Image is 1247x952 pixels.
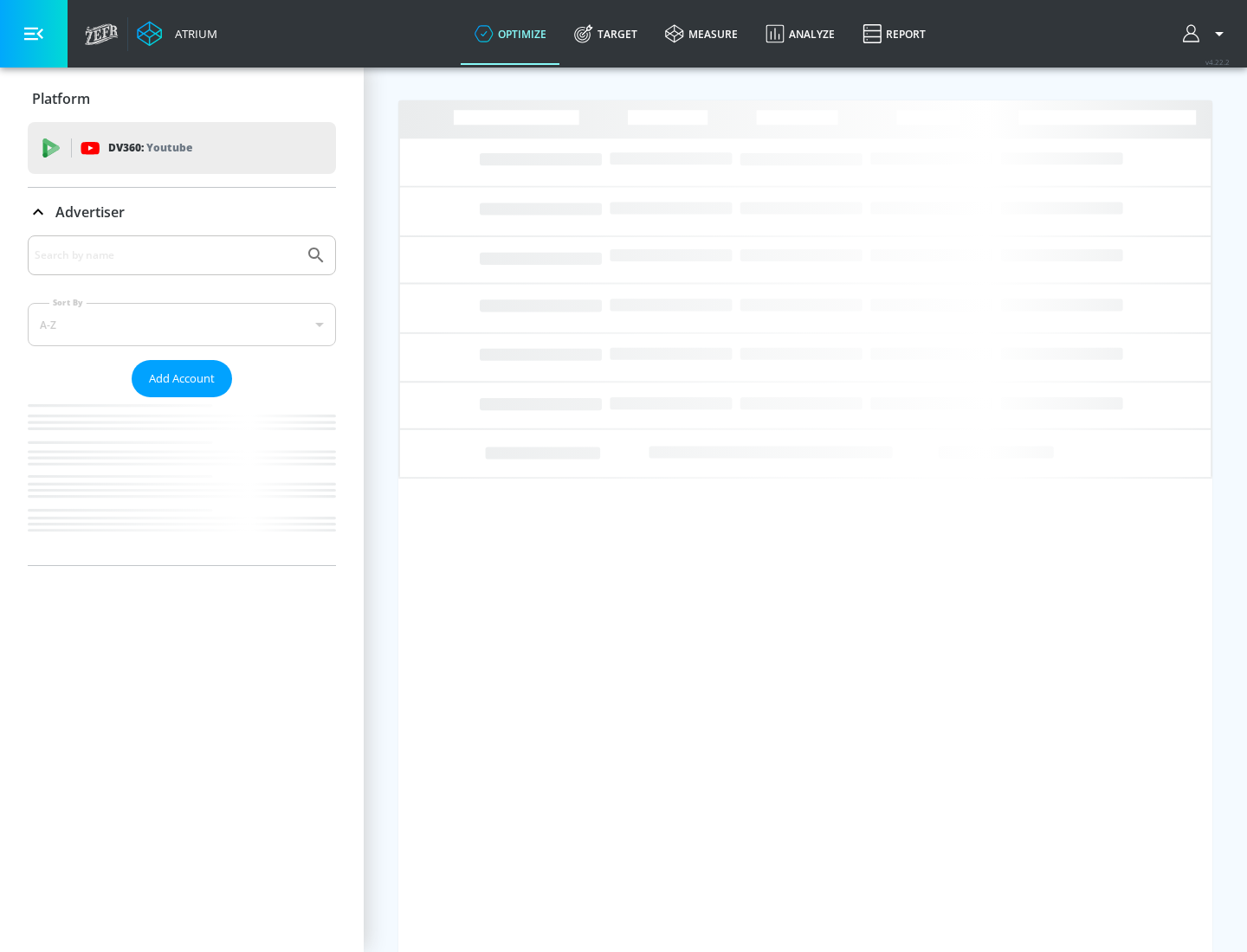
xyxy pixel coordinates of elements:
span: Add Account [149,369,215,389]
div: DV360: Youtube [28,122,336,174]
nav: list of Advertiser [28,397,336,565]
p: Youtube [146,138,192,157]
a: Analyze [752,3,849,65]
div: Advertiser [28,235,336,565]
a: Report [849,3,940,65]
div: A-Z [28,303,336,346]
input: Search by name [35,244,297,267]
div: Advertiser [28,188,336,236]
a: measure [651,3,752,65]
div: Atrium [168,26,217,42]
label: Sort By [49,297,87,308]
span: v 4.22.2 [1205,57,1230,67]
div: Platform [28,74,336,123]
p: DV360: [108,138,192,158]
a: optimize [461,3,560,65]
p: Advertiser [55,203,125,222]
a: Atrium [137,21,217,47]
button: Add Account [132,360,232,397]
p: Platform [32,89,90,108]
a: Target [560,3,651,65]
